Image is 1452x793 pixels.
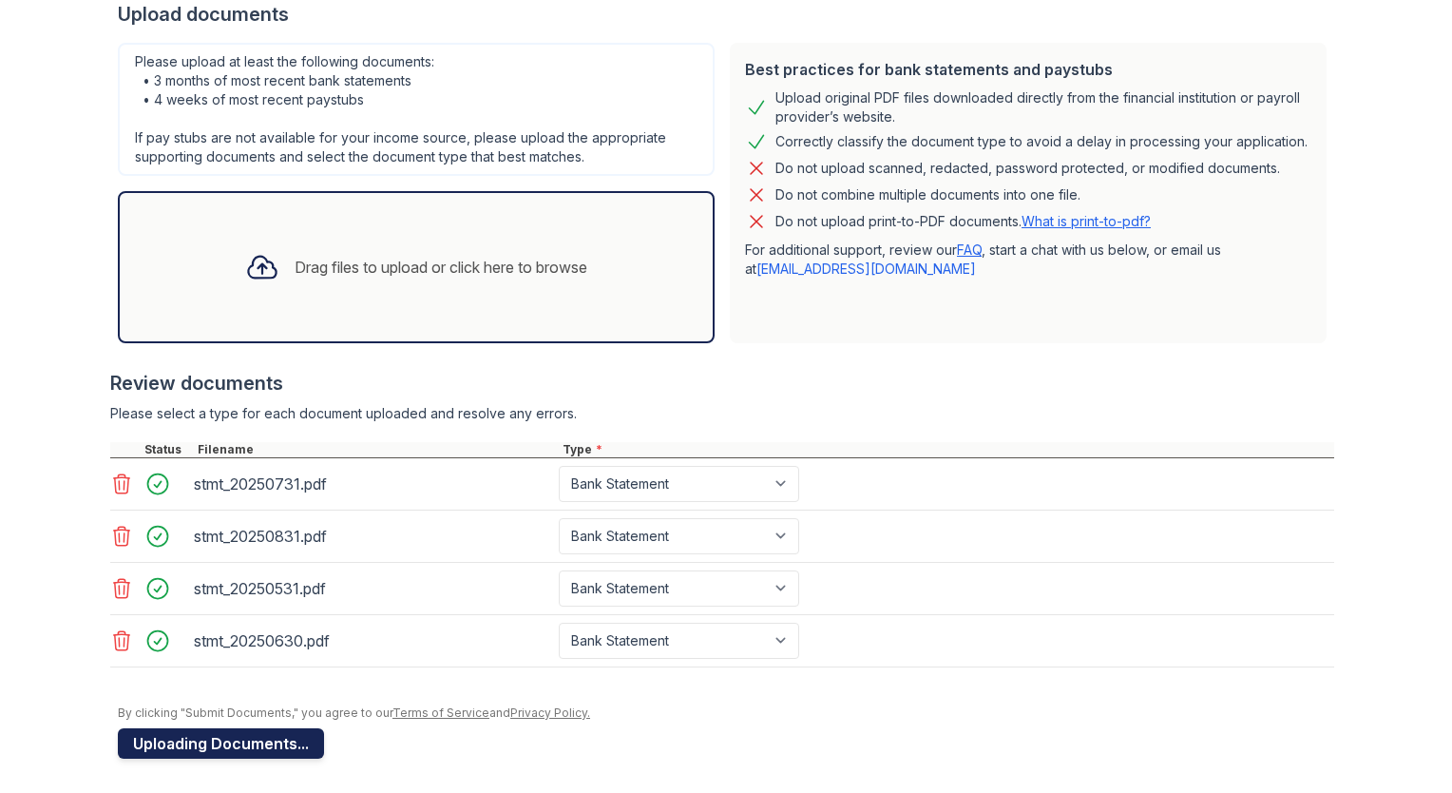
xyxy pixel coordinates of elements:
[118,43,715,176] div: Please upload at least the following documents: • 3 months of most recent bank statements • 4 wee...
[118,1,1334,28] div: Upload documents
[141,442,194,457] div: Status
[775,88,1311,126] div: Upload original PDF files downloaded directly from the financial institution or payroll provider’...
[775,157,1280,180] div: Do not upload scanned, redacted, password protected, or modified documents.
[775,212,1151,231] p: Do not upload print-to-PDF documents.
[194,521,551,551] div: stmt_20250831.pdf
[118,728,324,759] button: Uploading Documents...
[745,58,1311,81] div: Best practices for bank statements and paystubs
[110,370,1334,396] div: Review documents
[957,242,982,258] a: FAQ
[559,442,1334,457] div: Type
[745,241,1311,279] p: For additional support, review our , start a chat with us below, or email us at
[775,130,1308,153] div: Correctly classify the document type to avoid a delay in processing your application.
[295,256,587,279] div: Drag files to upload or click here to browse
[510,706,590,720] a: Privacy Policy.
[775,184,1080,206] div: Do not combine multiple documents into one file.
[194,573,551,604] div: stmt_20250531.pdf
[194,442,559,457] div: Filename
[756,261,976,277] a: [EMAIL_ADDRESS][DOMAIN_NAME]
[1022,213,1151,229] a: What is print-to-pdf?
[194,469,551,499] div: stmt_20250731.pdf
[110,404,1334,423] div: Please select a type for each document uploaded and resolve any errors.
[392,706,489,720] a: Terms of Service
[194,626,551,656] div: stmt_20250630.pdf
[118,706,1334,721] div: By clicking "Submit Documents," you agree to our and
